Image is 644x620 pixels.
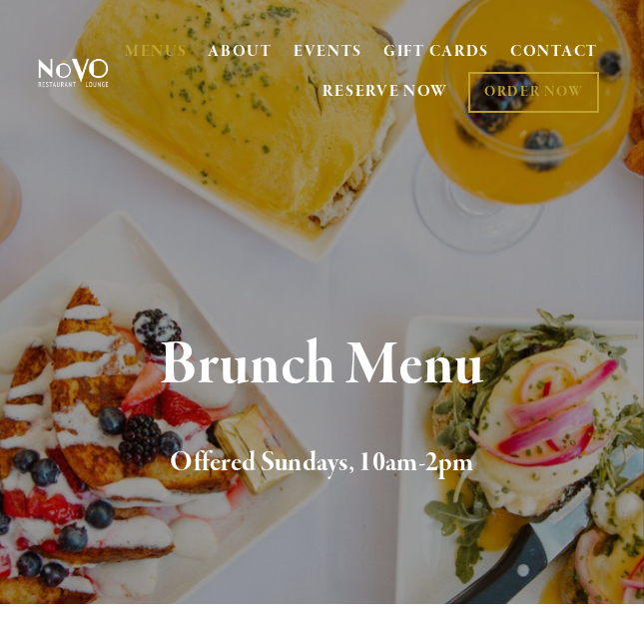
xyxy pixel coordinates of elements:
a: CONTACT [510,34,598,72]
a: ORDER NOW [468,72,599,113]
h1: Brunch Menu [54,333,591,398]
a: EVENTS [294,42,362,62]
a: GIFT CARDS [383,34,489,72]
h2: Offered Sundays, 10am-2pm [54,442,591,484]
a: RESERVE NOW [322,73,448,111]
a: ABOUT [208,42,273,62]
img: Novo Restaurant &amp; Lounge [36,58,111,88]
a: MENUS [125,42,188,62]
